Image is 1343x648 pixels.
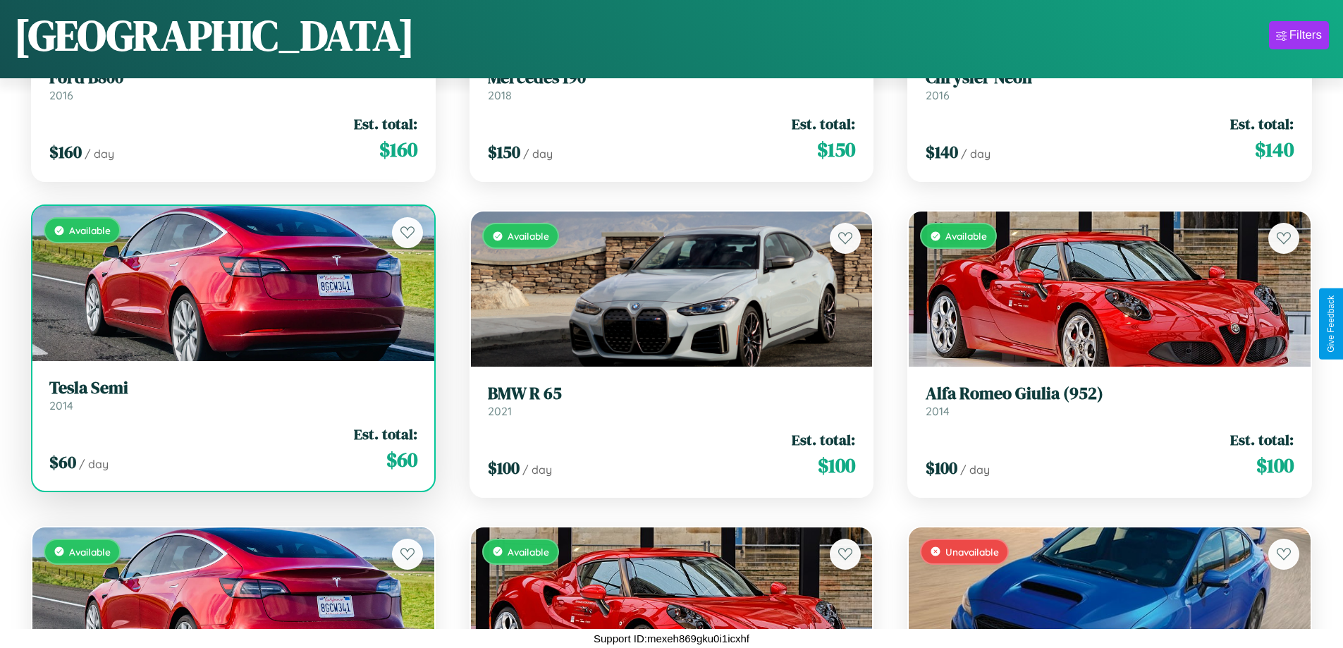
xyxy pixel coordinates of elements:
a: Ford B8002016 [49,68,417,102]
span: $ 150 [488,140,520,164]
span: / day [961,147,991,161]
h3: Mercedes 190 [488,68,856,88]
button: Filters [1269,21,1329,49]
span: / day [960,463,990,477]
h3: Alfa Romeo Giulia (952) [926,384,1294,404]
span: 2016 [926,88,950,102]
span: 2016 [49,88,73,102]
h3: Chrysler Neon [926,68,1294,88]
span: Est. total: [1230,429,1294,450]
a: Mercedes 1902018 [488,68,856,102]
span: 2021 [488,404,512,418]
span: Available [69,224,111,236]
span: $ 140 [1255,135,1294,164]
span: Available [508,546,549,558]
span: Available [69,546,111,558]
span: / day [85,147,114,161]
span: / day [523,147,553,161]
h1: [GEOGRAPHIC_DATA] [14,6,415,64]
span: $ 100 [926,456,957,479]
span: Est. total: [354,114,417,134]
span: / day [79,457,109,471]
div: Give Feedback [1326,295,1336,353]
span: 2014 [926,404,950,418]
span: Est. total: [792,114,855,134]
span: Unavailable [945,546,999,558]
span: Est. total: [1230,114,1294,134]
span: Available [508,230,549,242]
span: $ 150 [817,135,855,164]
a: Alfa Romeo Giulia (952)2014 [926,384,1294,418]
span: $ 100 [488,456,520,479]
span: Available [945,230,987,242]
a: BMW R 652021 [488,384,856,418]
span: $ 100 [818,451,855,479]
h3: Ford B800 [49,68,417,88]
a: Chrysler Neon2016 [926,68,1294,102]
h3: Tesla Semi [49,378,417,398]
span: $ 100 [1256,451,1294,479]
span: Est. total: [792,429,855,450]
span: $ 160 [49,140,82,164]
span: $ 60 [49,451,76,474]
span: 2014 [49,398,73,412]
div: Filters [1289,28,1322,42]
span: $ 60 [386,446,417,474]
a: Tesla Semi2014 [49,378,417,412]
span: $ 160 [379,135,417,164]
p: Support ID: mexeh869gku0i1icxhf [594,629,749,648]
h3: BMW R 65 [488,384,856,404]
span: 2018 [488,88,512,102]
span: Est. total: [354,424,417,444]
span: $ 140 [926,140,958,164]
span: / day [522,463,552,477]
